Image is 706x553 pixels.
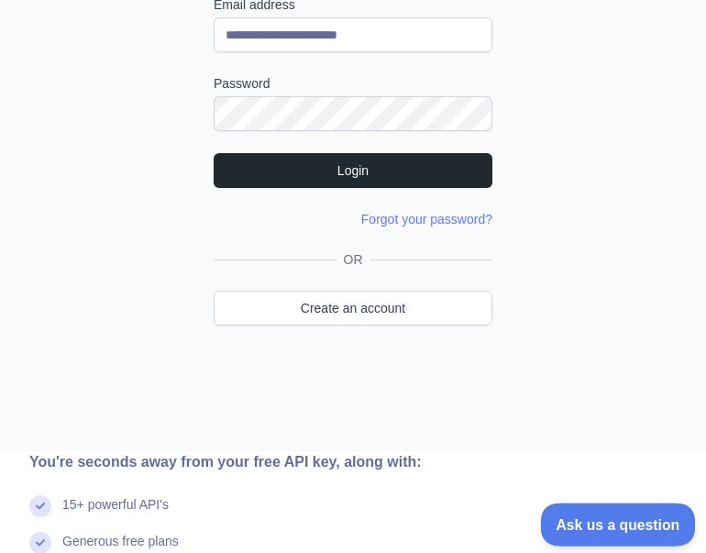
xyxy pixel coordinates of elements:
[541,503,697,546] iframe: Toggle Customer Support
[29,451,592,473] div: You're seconds away from your free API key, along with:
[214,153,492,188] button: Login
[336,250,370,269] span: OR
[62,495,169,532] div: 15+ powerful API's
[214,74,492,93] label: Password
[29,495,51,517] img: check mark
[361,212,492,227] a: Forgot your password?
[214,291,492,326] a: Create an account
